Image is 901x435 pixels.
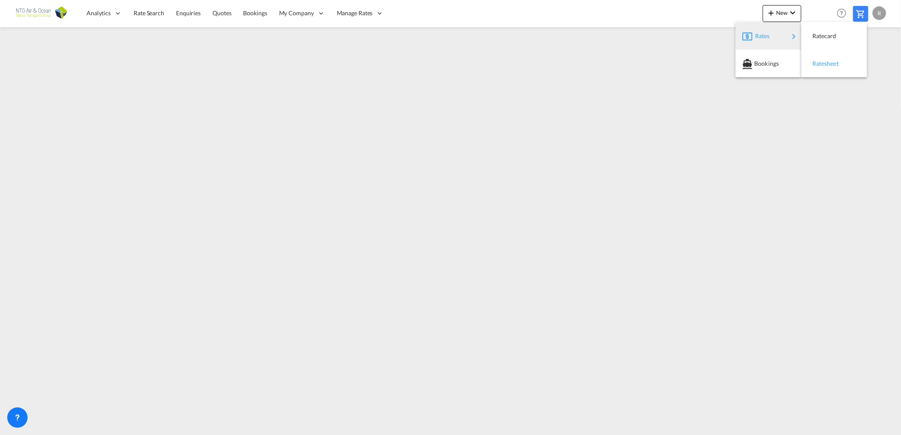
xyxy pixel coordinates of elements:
[755,28,765,45] span: Rates
[812,55,822,72] span: Ratesheet
[754,55,764,72] span: Bookings
[736,50,801,77] button: Bookings
[789,31,799,42] md-icon: icon-chevron-right
[742,53,795,74] div: Bookings
[812,28,822,45] span: Ratecard
[808,53,860,74] div: Ratesheet
[808,25,860,47] div: Ratecard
